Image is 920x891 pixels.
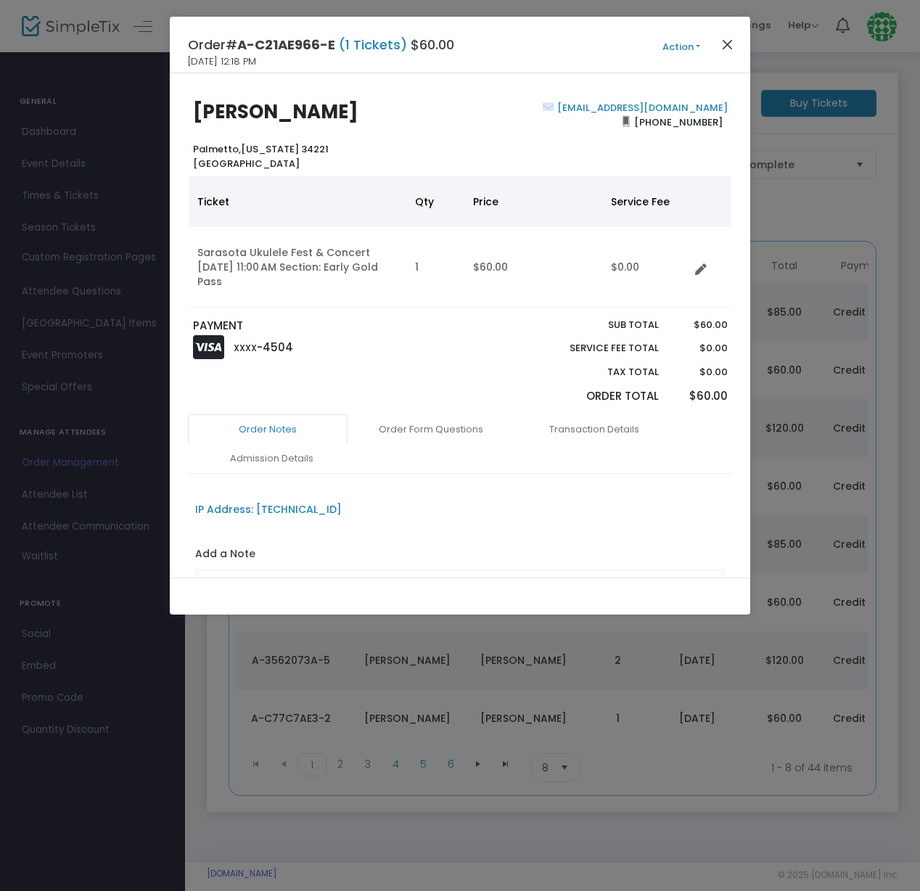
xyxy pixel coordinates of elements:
p: $0.00 [673,365,727,379]
th: Qty [406,176,464,227]
td: Sarasota Ukulele Fest & Concert [DATE] 11:00 AM Section: Early Gold Pass [189,227,406,308]
div: Data table [189,176,731,308]
button: Close [718,35,737,54]
td: 1 [406,227,464,308]
th: Service Fee [602,176,689,227]
h4: Order# $60.00 [188,35,454,54]
span: Palmetto, [193,142,241,156]
span: (1 Tickets) [335,36,411,54]
b: [PERSON_NAME] [193,99,358,125]
a: Order Notes [188,414,348,445]
p: Service Fee Total [535,341,659,356]
p: Sub total [535,318,659,332]
a: Order Form Questions [351,414,511,445]
th: Price [464,176,602,227]
label: Add a Note [195,546,255,565]
button: Action [638,39,725,55]
p: Order Total [535,388,659,405]
span: -4504 [257,340,293,355]
th: Ticket [189,176,406,227]
p: $60.00 [673,318,727,332]
td: $0.00 [602,227,689,308]
span: [PHONE_NUMBER] [630,110,728,134]
p: Tax Total [535,365,659,379]
span: XXXX [234,342,257,354]
p: $0.00 [673,341,727,356]
div: IP Address: [TECHNICAL_ID] [195,502,342,517]
span: [DATE] 12:18 PM [188,54,256,69]
p: PAYMENT [193,318,453,334]
b: [US_STATE] 34221 [GEOGRAPHIC_DATA] [193,142,329,171]
p: $60.00 [673,388,727,405]
span: A-C21AE966-E [237,36,335,54]
a: [EMAIL_ADDRESS][DOMAIN_NAME] [554,101,728,115]
td: $60.00 [464,227,602,308]
a: Transaction Details [514,414,674,445]
a: Admission Details [192,443,351,474]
